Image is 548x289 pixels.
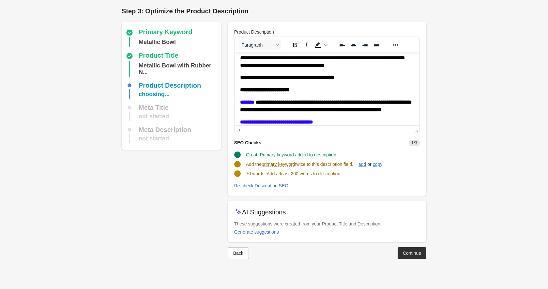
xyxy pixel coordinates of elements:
div: Meta Title [139,104,169,111]
div: Metallic Bowl [139,37,176,47]
button: Italic [301,40,312,50]
div: Generate suggestions [234,229,279,235]
iframe: Rich Text Area [235,52,419,125]
button: Justify [371,40,382,50]
div: copy [373,162,383,167]
div: Back [233,251,243,256]
div: p [237,127,240,132]
button: Blocks [239,40,281,50]
button: add [356,158,369,170]
span: 70 words. Add atleast 200 words to description. [246,171,342,176]
button: Bold [289,40,300,50]
div: Product Description [139,82,201,89]
div: Background color [312,40,328,50]
div: Product Title [139,52,178,60]
div: Continue [403,251,421,256]
label: Product Description [234,29,274,35]
button: Continue [398,247,426,259]
button: Back [228,247,249,259]
div: Re-check Description SEO [234,183,289,188]
span: These suggestions were created from your Product Title and Description. [234,221,382,226]
button: Generate suggestions [232,226,282,238]
button: Reveal or hide additional toolbar items [390,40,401,50]
div: choosing... [139,89,170,99]
button: Align center [348,40,359,50]
button: copy [370,158,385,170]
h1: Step 3: Optimize the Product Description [122,7,426,16]
span: 1/3 [409,140,420,146]
div: Primary Keyword [139,29,192,36]
span: primary keyword [262,161,295,167]
button: Re-check Description SEO [232,180,291,192]
div: Meta Description [139,126,191,133]
div: not started [139,134,169,143]
div: not started [139,111,169,121]
button: Align left [337,40,348,50]
span: Paragraph [241,42,273,48]
span: SEO Checks [234,140,261,145]
span: Add the twice to this description field. [246,162,353,167]
p: AI Suggestions [242,208,286,217]
span: or [366,161,373,167]
div: Metallic Bowl with Rubber Non Slip Silver Colour [139,61,219,77]
div: Press the Up and Down arrow keys to resize the editor. [412,126,419,134]
div: add [358,162,366,167]
span: Great! Primary keyword added to description. [246,152,338,157]
button: Align right [359,40,371,50]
